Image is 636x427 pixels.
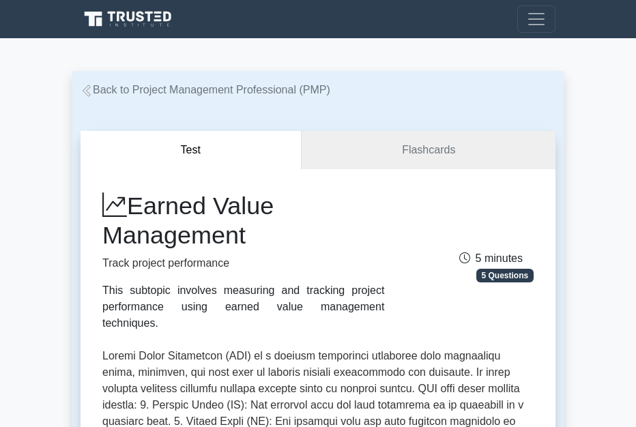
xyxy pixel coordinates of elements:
div: This subtopic involves measuring and tracking project performance using earned value management t... [102,282,384,332]
a: Flashcards [302,131,555,170]
h1: Earned Value Management [102,191,384,250]
button: Test [81,131,302,170]
p: Track project performance [102,255,384,271]
span: 5 minutes [459,252,523,264]
button: Toggle navigation [517,5,555,33]
span: 5 Questions [476,269,534,282]
a: Back to Project Management Professional (PMP) [81,84,330,95]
